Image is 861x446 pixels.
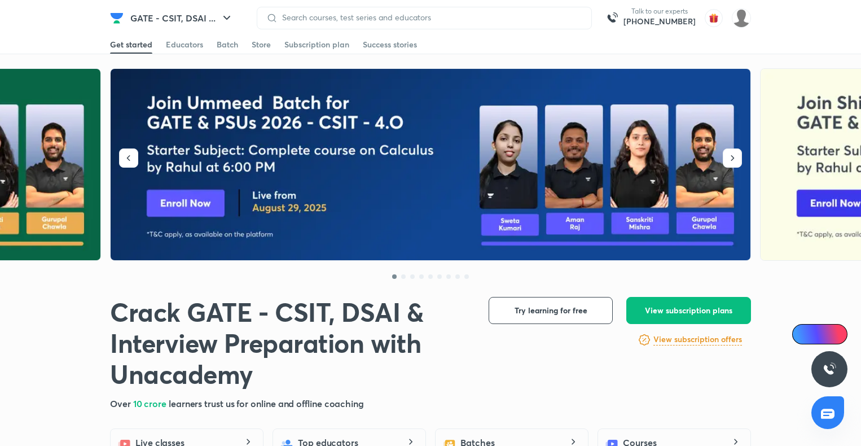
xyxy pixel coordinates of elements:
[284,36,349,54] a: Subscription plan
[792,324,847,344] a: Ai Doubts
[110,36,152,54] a: Get started
[284,39,349,50] div: Subscription plan
[278,13,582,22] input: Search courses, test series and educators
[823,362,836,376] img: ttu
[110,297,471,390] h1: Crack GATE - CSIT, DSAI & Interview Preparation with Unacademy
[110,397,133,409] span: Over
[110,39,152,50] div: Get started
[133,397,169,409] span: 10 crore
[252,39,271,50] div: Store
[217,39,238,50] div: Batch
[626,297,751,324] button: View subscription plans
[653,334,742,346] h6: View subscription offers
[363,36,417,54] a: Success stories
[623,16,696,27] a: [PHONE_NUMBER]
[124,7,240,29] button: GATE - CSIT, DSAI ...
[166,36,203,54] a: Educators
[623,7,696,16] p: Talk to our experts
[645,305,732,316] span: View subscription plans
[110,11,124,25] img: Company Logo
[217,36,238,54] a: Batch
[252,36,271,54] a: Store
[169,397,364,409] span: learners trust us for online and offline coaching
[811,330,841,339] span: Ai Doubts
[363,39,417,50] div: Success stories
[799,330,808,339] img: Icon
[732,8,751,28] img: Somya P
[653,333,742,347] a: View subscription offers
[489,297,613,324] button: Try learning for free
[601,7,623,29] img: call-us
[515,305,587,316] span: Try learning for free
[166,39,203,50] div: Educators
[705,9,723,27] img: avatar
